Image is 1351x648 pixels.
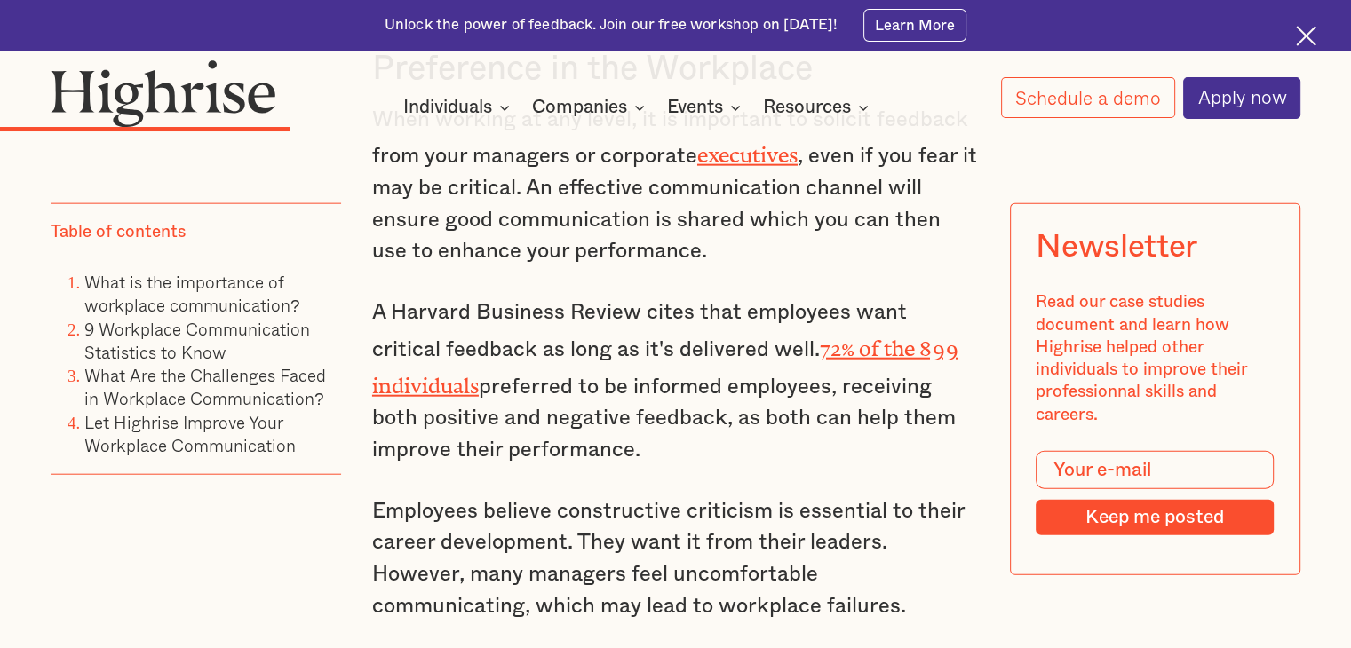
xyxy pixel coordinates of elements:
div: Companies [532,97,650,118]
div: Individuals [403,97,492,118]
form: Modal Form [1037,451,1275,535]
a: executives [697,143,798,156]
p: Employees believe constructive criticism is essential to their career development. They want it f... [372,496,979,623]
a: Apply now [1183,77,1300,119]
div: Table of contents [51,220,186,242]
a: 9 Workplace Communication Statistics to Know [84,315,310,364]
p: A Harvard Business Review cites that employees want critical feedback as long as it's delivered w... [372,297,979,466]
a: What Are the Challenges Faced in Workplace Communication? [84,361,326,410]
img: Cross icon [1296,26,1316,46]
div: Individuals [403,97,515,118]
div: Events [667,97,746,118]
div: Resources [763,97,851,118]
a: 72% of the 899 individuals [372,336,958,387]
div: Events [667,97,723,118]
div: Read our case studies document and learn how Highrise helped other individuals to improve their p... [1037,291,1275,426]
div: Newsletter [1037,229,1197,265]
img: Highrise logo [51,59,276,128]
a: Learn More [863,9,967,41]
a: What is the importance of workplace communication? [84,268,300,317]
a: Schedule a demo [1001,77,1175,118]
input: Keep me posted [1037,499,1275,534]
p: When working at any level, it is important to solicit feedback from your managers or corporate , ... [372,105,979,268]
div: Unlock the power of feedback. Join our free workshop on [DATE]! [385,15,838,36]
div: Companies [532,97,627,118]
a: Let Highrise Improve Your Workplace Communication [84,408,296,457]
div: Resources [763,97,874,118]
input: Your e-mail [1037,451,1275,489]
